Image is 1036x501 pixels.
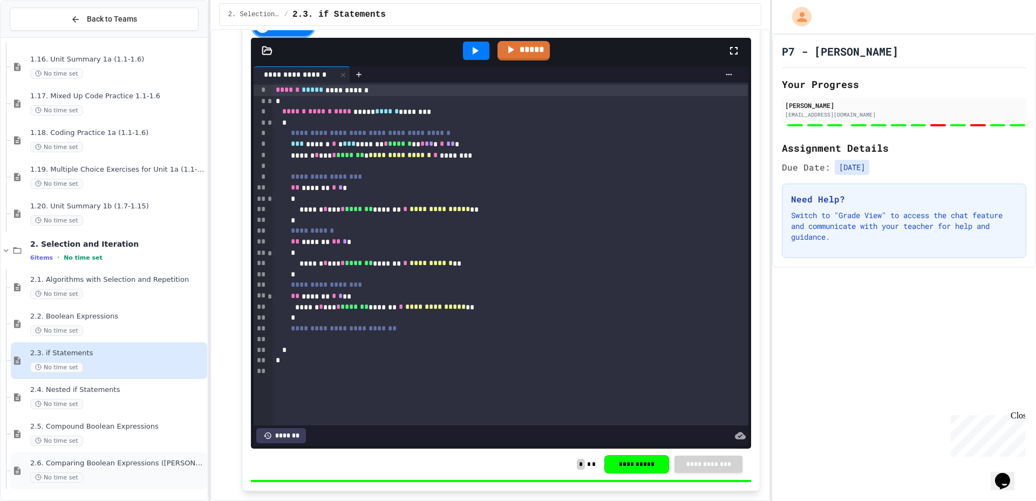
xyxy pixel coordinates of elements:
span: • [57,253,59,262]
span: No time set [30,399,83,409]
span: No time set [64,254,103,261]
span: 1.20. Unit Summary 1b (1.7-1.15) [30,202,205,211]
span: No time set [30,105,83,116]
span: No time set [30,472,83,483]
span: 2.2. Boolean Expressions [30,312,205,321]
span: No time set [30,436,83,446]
span: No time set [30,142,83,152]
span: No time set [30,179,83,189]
h3: Need Help? [791,193,1017,206]
span: No time set [30,215,83,226]
span: 1.19. Multiple Choice Exercises for Unit 1a (1.1-1.6) [30,165,205,174]
iframe: chat widget [946,411,1025,457]
div: [EMAIL_ADDRESS][DOMAIN_NAME] [785,111,1023,119]
span: 2. Selection and Iteration [228,10,280,19]
span: 2.6. Comparing Boolean Expressions ([PERSON_NAME] Laws) [30,459,205,468]
div: Chat with us now!Close [4,4,74,69]
span: 2. Selection and Iteration [30,239,205,249]
span: 1.16. Unit Summary 1a (1.1-1.6) [30,55,205,64]
h2: Assignment Details [782,140,1026,155]
span: No time set [30,326,83,336]
span: 2.3. if Statements [30,349,205,358]
span: Back to Teams [87,13,137,25]
span: 2.1. Algorithms with Selection and Repetition [30,275,205,285]
span: 2.5. Compound Boolean Expressions [30,422,205,431]
span: 2.3. if Statements [292,8,386,21]
span: 1.18. Coding Practice 1a (1.1-1.6) [30,128,205,138]
span: 2.4. Nested if Statements [30,385,205,395]
iframe: chat widget [991,458,1025,490]
button: Back to Teams [10,8,199,31]
h2: Your Progress [782,77,1026,92]
p: Switch to "Grade View" to access the chat feature and communicate with your teacher for help and ... [791,210,1017,242]
h1: P7 - [PERSON_NAME] [782,44,898,59]
span: Due Date: [782,161,830,174]
span: No time set [30,362,83,373]
span: [DATE] [835,160,869,175]
span: 1.17. Mixed Up Code Practice 1.1-1.6 [30,92,205,101]
span: No time set [30,289,83,299]
span: 6 items [30,254,53,261]
span: / [284,10,288,19]
span: No time set [30,69,83,79]
div: My Account [781,4,814,29]
div: [PERSON_NAME] [785,100,1023,110]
